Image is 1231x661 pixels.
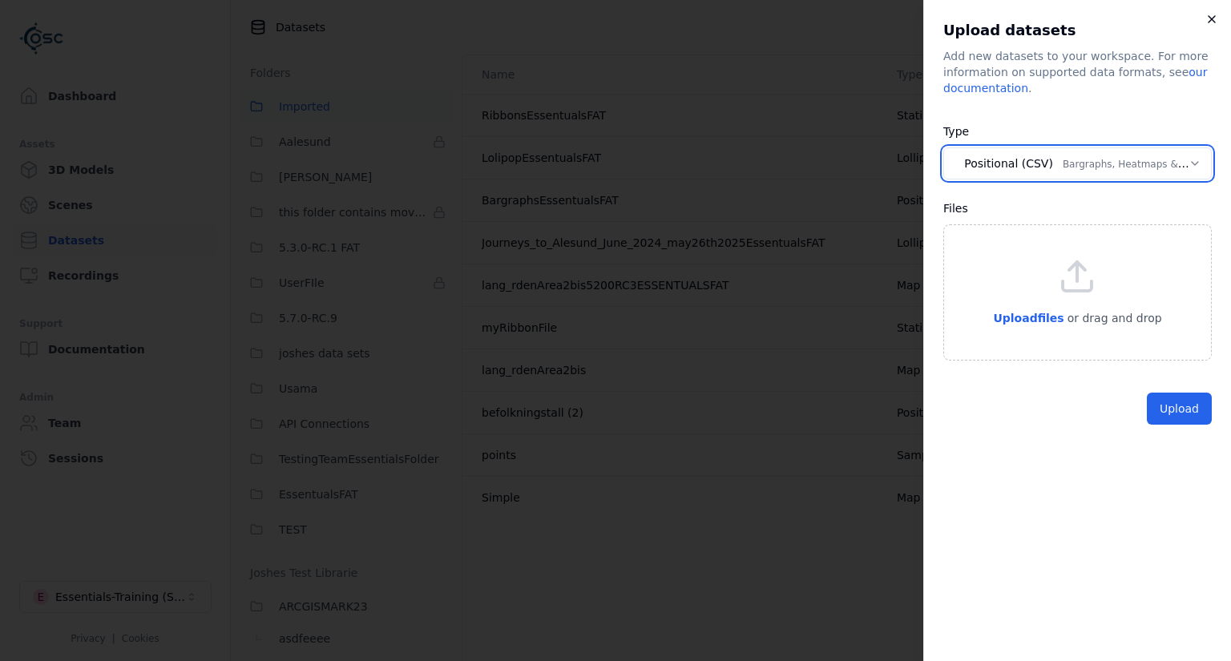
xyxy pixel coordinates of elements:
[993,312,1064,324] span: Upload files
[943,19,1212,42] h2: Upload datasets
[943,48,1212,96] div: Add new datasets to your workspace. For more information on supported data formats, see .
[943,125,969,138] label: Type
[943,202,968,215] label: Files
[1147,393,1212,425] button: Upload
[1064,308,1162,328] p: or drag and drop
